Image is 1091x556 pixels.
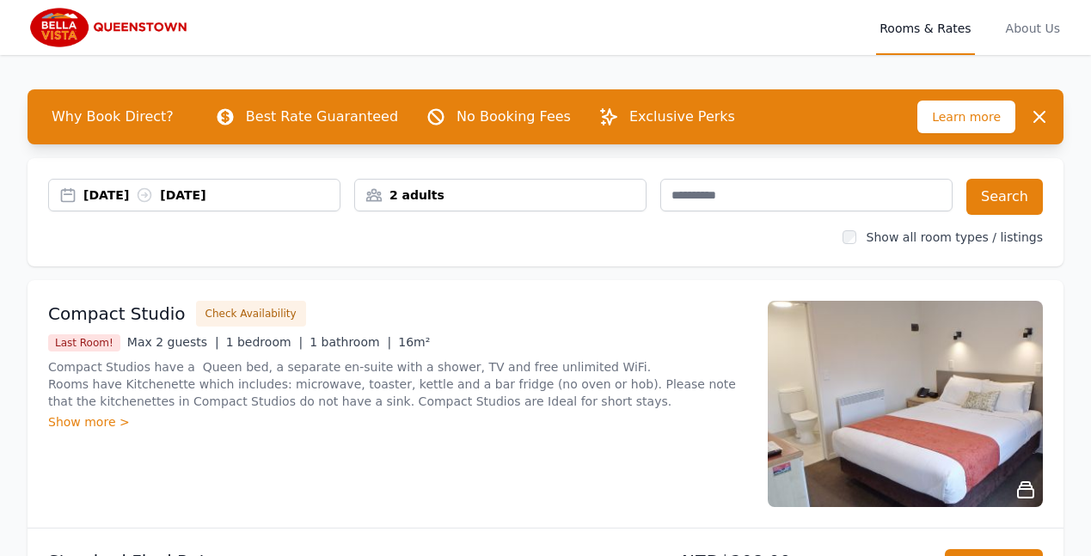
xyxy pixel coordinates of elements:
[917,101,1015,133] span: Learn more
[629,107,735,127] p: Exclusive Perks
[28,7,193,48] img: Bella Vista Queenstown
[38,100,187,134] span: Why Book Direct?
[398,335,430,349] span: 16m²
[226,335,303,349] span: 1 bedroom |
[196,301,306,327] button: Check Availability
[48,302,186,326] h3: Compact Studio
[355,186,646,204] div: 2 adults
[48,358,747,410] p: Compact Studios have a Queen bed, a separate en-suite with a shower, TV and free unlimited WiFi. ...
[310,335,391,349] span: 1 bathroom |
[48,334,120,351] span: Last Room!
[966,179,1043,215] button: Search
[867,230,1043,244] label: Show all room types / listings
[127,335,219,349] span: Max 2 guests |
[83,186,340,204] div: [DATE] [DATE]
[246,107,398,127] p: Best Rate Guaranteed
[48,413,747,431] div: Show more >
[457,107,571,127] p: No Booking Fees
